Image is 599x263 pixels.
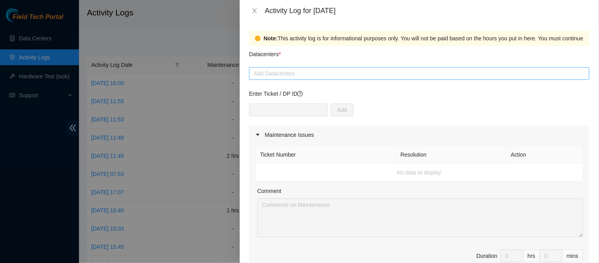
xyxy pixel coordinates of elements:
span: exclamation-circle [255,36,261,41]
span: close [252,8,258,14]
button: Add [331,104,353,116]
p: Datacenters [249,46,281,59]
div: hrs [524,250,540,262]
label: Comment [257,187,282,195]
span: question-circle [297,91,303,96]
div: Activity Log for [DATE] [265,6,590,15]
strong: Note: [264,34,278,43]
span: caret-right [255,132,260,137]
th: Action [507,146,583,164]
p: Enter Ticket / DP ID [249,89,590,98]
td: No data to display [256,164,583,182]
textarea: Comment [257,199,583,237]
div: Maintenance Issues [249,126,590,144]
div: Duration [477,252,498,260]
div: mins [562,250,583,262]
button: Close [249,7,260,15]
th: Resolution [396,146,507,164]
th: Ticket Number [256,146,396,164]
